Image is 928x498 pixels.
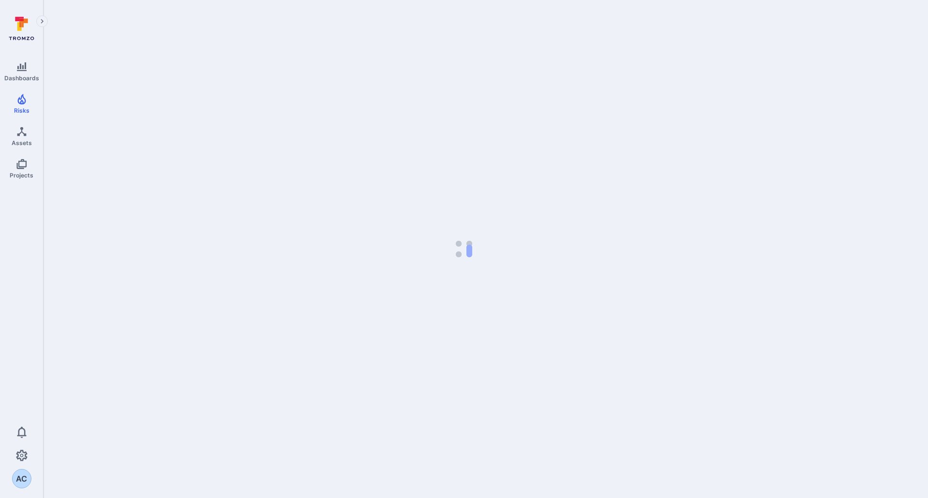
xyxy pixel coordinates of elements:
span: Assets [12,139,32,146]
span: Projects [10,172,33,179]
div: Arnaud Clerc [12,469,31,488]
button: AC [12,469,31,488]
i: Expand navigation menu [39,17,45,26]
span: Risks [14,107,29,114]
button: Expand navigation menu [36,15,48,27]
span: Dashboards [4,74,39,82]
